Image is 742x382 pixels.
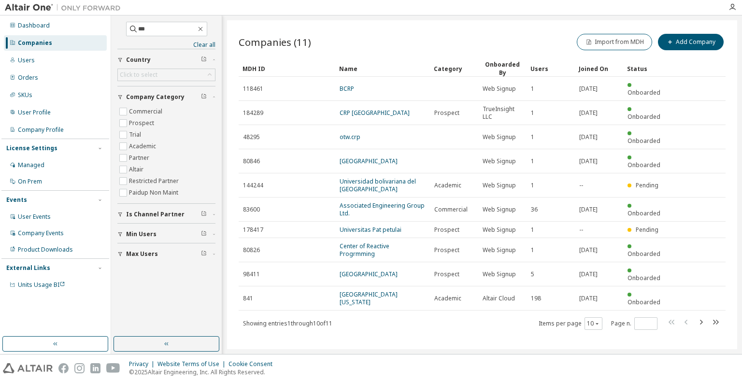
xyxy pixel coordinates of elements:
[117,204,215,225] button: Is Channel Partner
[531,109,534,117] span: 1
[201,93,207,101] span: Clear filter
[579,246,598,254] span: [DATE]
[340,270,398,278] a: [GEOGRAPHIC_DATA]
[340,226,401,234] a: Universitas Pat petulai
[129,368,278,376] p: © 2025 Altair Engineering, Inc. All Rights Reserved.
[483,270,516,278] span: Web Signup
[340,290,398,306] a: [GEOGRAPHIC_DATA][US_STATE]
[483,157,516,165] span: Web Signup
[531,226,534,234] span: 1
[434,61,474,76] div: Category
[482,60,523,77] div: Onboarded By
[340,201,425,217] a: Associated Engineering Group Ltd.
[18,22,50,29] div: Dashboard
[340,133,360,141] a: otw.crp
[658,34,724,50] button: Add Company
[129,187,180,198] label: Paidup Non Maint
[628,113,660,121] span: Onboarded
[531,295,541,302] span: 198
[531,246,534,254] span: 1
[117,41,215,49] a: Clear all
[243,206,260,213] span: 83600
[531,85,534,93] span: 1
[58,363,69,373] img: facebook.svg
[434,270,459,278] span: Prospect
[129,175,181,187] label: Restricted Partner
[129,117,156,129] label: Prospect
[5,3,126,13] img: Altair One
[531,157,534,165] span: 1
[579,85,598,93] span: [DATE]
[539,317,602,330] span: Items per page
[340,157,398,165] a: [GEOGRAPHIC_DATA]
[628,209,660,217] span: Onboarded
[120,71,157,79] div: Click to select
[6,264,50,272] div: External Links
[129,106,164,117] label: Commercial
[531,182,534,189] span: 1
[339,61,426,76] div: Name
[90,363,100,373] img: linkedin.svg
[228,360,278,368] div: Cookie Consent
[636,226,658,234] span: Pending
[579,206,598,213] span: [DATE]
[577,34,652,50] button: Import from MDH
[129,164,145,175] label: Altair
[579,295,598,302] span: [DATE]
[129,129,143,141] label: Trial
[434,109,459,117] span: Prospect
[18,178,42,185] div: On Prem
[483,85,516,93] span: Web Signup
[243,157,260,165] span: 80846
[129,141,158,152] label: Academic
[129,360,157,368] div: Privacy
[611,317,657,330] span: Page n.
[18,74,38,82] div: Orders
[340,109,410,117] a: CRP [GEOGRAPHIC_DATA]
[579,270,598,278] span: [DATE]
[340,242,389,258] a: Center of Reactive Progrmming
[201,56,207,64] span: Clear filter
[628,274,660,282] span: Onboarded
[483,246,516,254] span: Web Signup
[6,196,27,204] div: Events
[157,360,228,368] div: Website Terms of Use
[579,157,598,165] span: [DATE]
[628,88,660,97] span: Onboarded
[126,56,151,64] span: Country
[579,109,598,117] span: [DATE]
[117,49,215,71] button: Country
[579,182,583,189] span: --
[18,91,32,99] div: SKUs
[483,133,516,141] span: Web Signup
[117,243,215,265] button: Max Users
[628,161,660,169] span: Onboarded
[243,182,263,189] span: 144244
[340,177,416,193] a: Universidad bolivariana del [GEOGRAPHIC_DATA]
[243,85,263,93] span: 118461
[106,363,120,373] img: youtube.svg
[3,363,53,373] img: altair_logo.svg
[18,109,51,116] div: User Profile
[483,295,515,302] span: Altair Cloud
[627,61,668,76] div: Status
[587,320,600,327] button: 10
[579,61,619,76] div: Joined On
[434,295,461,302] span: Academic
[201,230,207,238] span: Clear filter
[243,246,260,254] span: 80826
[243,61,331,76] div: MDH ID
[117,86,215,108] button: Company Category
[243,270,260,278] span: 98411
[18,213,51,221] div: User Events
[129,152,151,164] label: Partner
[201,250,207,258] span: Clear filter
[243,226,263,234] span: 178417
[243,319,332,327] span: Showing entries 1 through 10 of 11
[434,246,459,254] span: Prospect
[636,181,658,189] span: Pending
[434,206,468,213] span: Commercial
[6,144,57,152] div: License Settings
[117,224,215,245] button: Min Users
[239,35,311,49] span: Companies (11)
